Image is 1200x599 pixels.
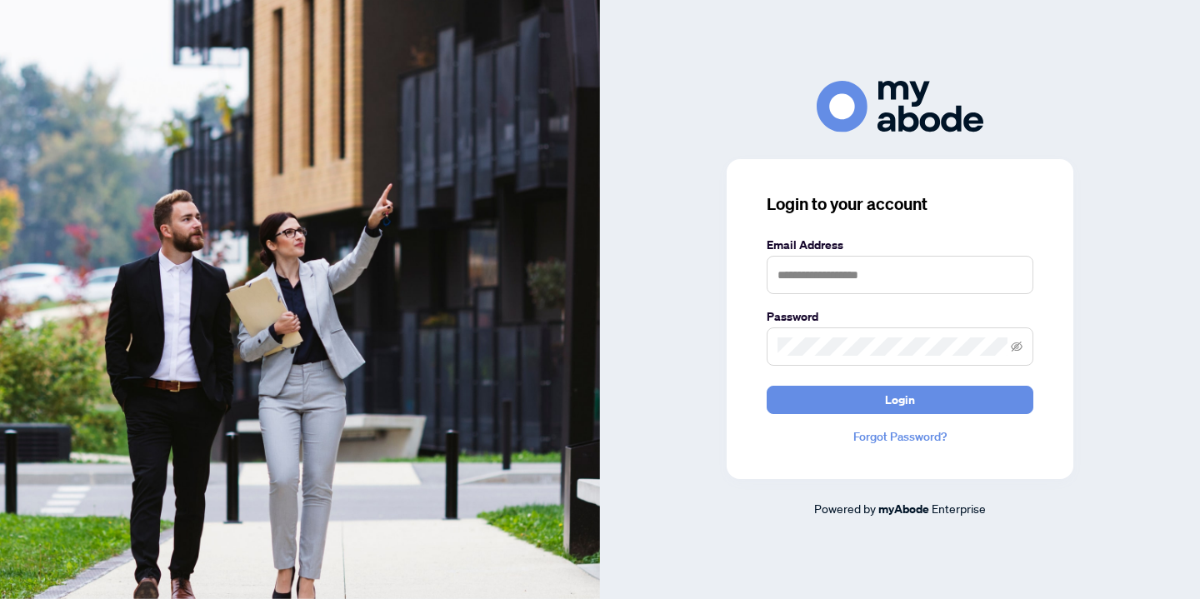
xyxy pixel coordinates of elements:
label: Password [767,307,1033,326]
span: Powered by [814,501,876,516]
img: ma-logo [817,81,983,132]
label: Email Address [767,236,1033,254]
button: Login [767,386,1033,414]
span: eye-invisible [1011,341,1022,352]
a: myAbode [878,500,929,518]
h3: Login to your account [767,192,1033,216]
span: Enterprise [932,501,986,516]
a: Forgot Password? [767,427,1033,446]
span: Login [885,387,915,413]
